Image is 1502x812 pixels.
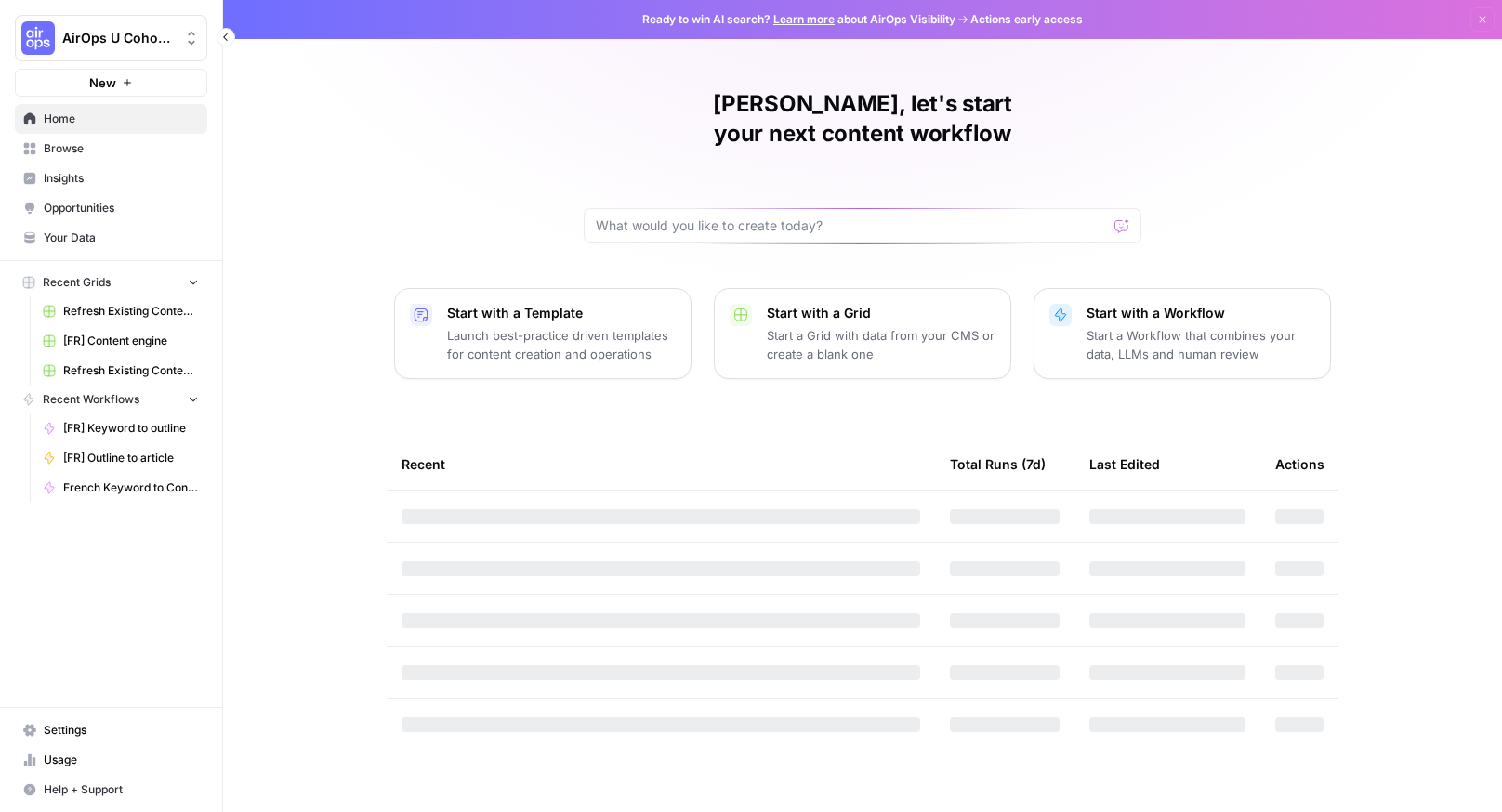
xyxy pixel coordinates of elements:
span: Opportunities [44,200,199,216]
span: Help + Support [44,781,199,798]
span: Insights [44,170,199,187]
span: [FR] Content engine [63,333,199,349]
a: Opportunities [15,193,207,223]
a: Usage [15,745,207,775]
button: Help + Support [15,775,207,805]
p: Start with a Workflow [1087,304,1315,322]
span: [FR] Outline to article [63,450,199,466]
span: AirOps U Cohort 1 [62,29,175,47]
h1: [PERSON_NAME], let's start your next content workflow [584,89,1141,149]
button: Start with a GridStart a Grid with data from your CMS or create a blank one [714,288,1011,379]
span: Usage [44,752,199,768]
a: Refresh Existing Content (1) [34,356,207,386]
button: Workspace: AirOps U Cohort 1 [15,15,207,61]
span: French Keyword to Content Brief [63,479,199,496]
span: New [89,73,116,92]
button: New [15,69,207,97]
a: [FR] Outline to article [34,443,207,473]
span: Refresh Existing Content (2) [63,303,199,320]
span: [FR] Keyword to outline [63,420,199,437]
button: Recent Grids [15,268,207,296]
span: Home [44,111,199,127]
span: Refresh Existing Content (1) [63,362,199,379]
div: Actions [1275,439,1324,490]
span: Your Data [44,229,199,246]
a: Your Data [15,223,207,253]
p: Start with a Template [447,304,676,322]
div: Total Runs (7d) [950,439,1046,490]
span: Browse [44,140,199,157]
a: Settings [15,715,207,745]
a: [FR] Keyword to outline [34,413,207,443]
a: Browse [15,134,207,164]
span: Recent Workflows [43,391,139,408]
a: Home [15,104,207,134]
img: AirOps U Cohort 1 Logo [21,21,55,55]
a: Refresh Existing Content (2) [34,296,207,326]
p: Start a Grid with data from your CMS or create a blank one [767,326,995,363]
p: Start with a Grid [767,304,995,322]
div: Recent [402,439,920,490]
button: Recent Workflows [15,386,207,413]
p: Start a Workflow that combines your data, LLMs and human review [1087,326,1315,363]
button: Start with a WorkflowStart a Workflow that combines your data, LLMs and human review [1034,288,1331,379]
span: Recent Grids [43,274,111,291]
span: Actions early access [970,11,1083,28]
a: [FR] Content engine [34,326,207,356]
a: Learn more [773,12,835,26]
p: Launch best-practice driven templates for content creation and operations [447,326,676,363]
div: Last Edited [1089,439,1160,490]
span: Ready to win AI search? about AirOps Visibility [642,11,955,28]
span: Settings [44,722,199,739]
a: French Keyword to Content Brief [34,473,207,503]
button: Start with a TemplateLaunch best-practice driven templates for content creation and operations [394,288,692,379]
a: Insights [15,164,207,193]
input: What would you like to create today? [596,216,1107,235]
